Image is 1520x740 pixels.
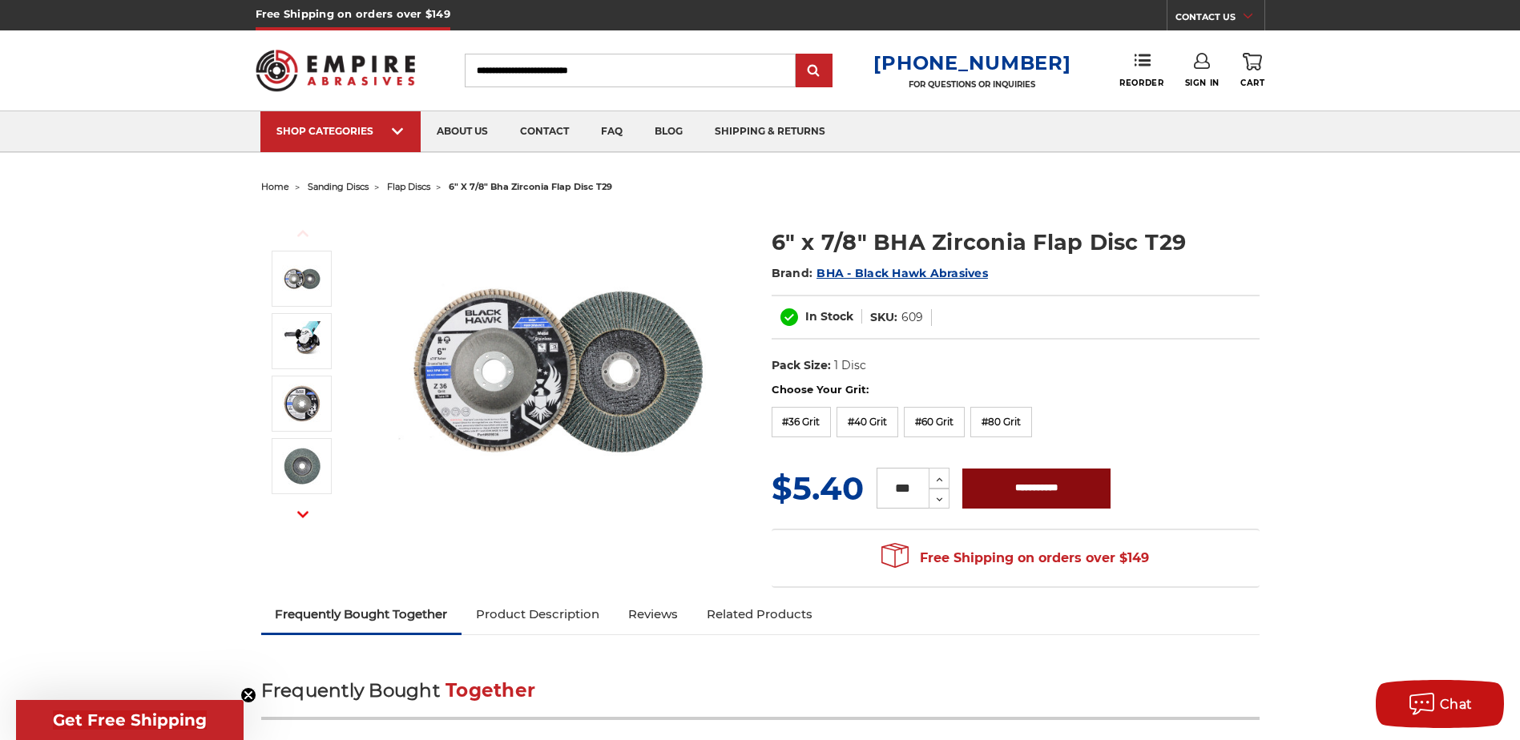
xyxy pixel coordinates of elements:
img: Empire Abrasives [256,39,416,102]
a: Product Description [462,597,614,632]
h1: 6" x 7/8" BHA Zirconia Flap Disc T29 [772,227,1260,258]
a: about us [421,111,504,152]
dd: 1 Disc [834,357,866,374]
a: Cart [1240,53,1264,88]
label: Choose Your Grit: [772,382,1260,398]
a: contact [504,111,585,152]
dt: Pack Size: [772,357,831,374]
img: Black Hawk 6 inch T29 coarse flap discs, 36 grit for efficient material removal [398,210,719,530]
a: [PHONE_NUMBER] [873,51,1070,74]
span: In Stock [805,309,853,324]
button: Close teaser [240,687,256,703]
a: Related Products [692,597,827,632]
a: CONTACT US [1175,8,1264,30]
a: sanding discs [308,181,369,192]
span: Free Shipping on orders over $149 [881,542,1149,574]
button: Next [284,497,322,532]
button: Previous [284,216,322,251]
span: Sign In [1185,78,1220,88]
a: Frequently Bought Together [261,597,462,632]
a: flap discs [387,181,430,192]
span: Chat [1440,697,1473,712]
img: Black Hawk 6 inch T29 coarse flap discs, 36 grit for efficient material removal [282,259,322,299]
div: Get Free ShippingClose teaser [16,700,244,740]
a: blog [639,111,699,152]
img: BHA 36 grit Zirconia 6" flap discs for precise metal and wood sanding [282,384,322,424]
dt: SKU: [870,309,897,326]
p: FOR QUESTIONS OR INQUIRIES [873,79,1070,90]
a: Reviews [614,597,692,632]
dd: 609 [901,309,923,326]
span: Reorder [1119,78,1163,88]
button: Chat [1376,680,1504,728]
span: $5.40 [772,469,864,508]
span: Cart [1240,78,1264,88]
div: SHOP CATEGORIES [276,125,405,137]
img: General-purpose grinding with a 6-inch angle grinder and T29 flap disc. [282,321,322,361]
span: Together [446,679,535,702]
span: Get Free Shipping [53,710,207,730]
span: 6" x 7/8" bha zirconia flap disc t29 [449,181,612,192]
input: Submit [798,55,830,87]
span: Brand: [772,266,813,280]
a: home [261,181,289,192]
span: Frequently Bought [261,679,440,702]
a: shipping & returns [699,111,841,152]
a: Reorder [1119,53,1163,87]
a: BHA - Black Hawk Abrasives [816,266,988,280]
img: Empire Abrasives' 6" T29 Zirconia Flap Discs, 36 grit for aggressive metal grinding [282,446,322,486]
a: faq [585,111,639,152]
